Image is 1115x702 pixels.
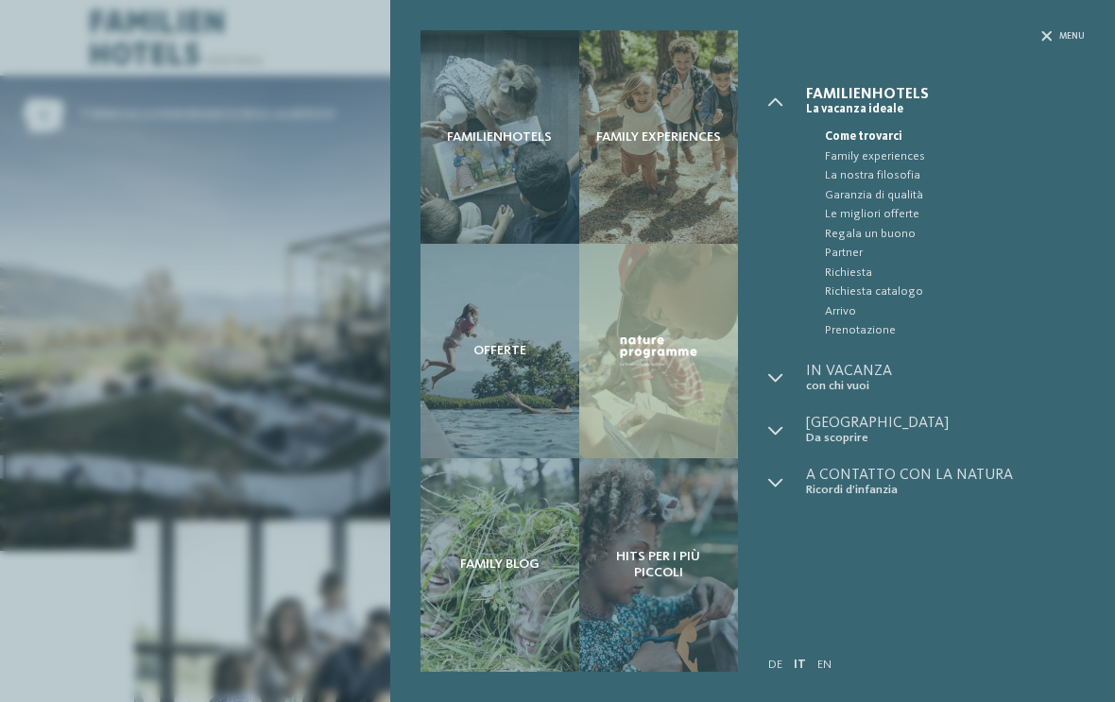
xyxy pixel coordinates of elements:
span: Le migliori offerte [825,205,1086,224]
a: Partner [806,244,1086,263]
span: In vacanza [806,364,1086,379]
span: con chi vuoi [806,379,1086,393]
span: Hits per i più piccoli [594,549,723,582]
a: AKI: tutto quello che un bimbo può desiderare Hits per i più piccoli [579,458,738,672]
span: [GEOGRAPHIC_DATA] [806,416,1086,431]
a: EN [817,659,832,671]
a: A contatto con la natura Ricordi d’infanzia [806,468,1086,497]
span: Garanzia di qualità [825,186,1086,205]
a: Regala un buono [806,225,1086,244]
span: Offerte [473,343,526,359]
span: Ricordi d’infanzia [806,483,1086,497]
a: Come trovarci [806,128,1086,146]
a: AKI: tutto quello che un bimbo può desiderare Offerte [420,244,579,457]
a: Richiesta catalogo [806,283,1086,301]
span: Come trovarci [825,128,1086,146]
a: AKI: tutto quello che un bimbo può desiderare Family experiences [579,30,738,244]
a: La nostra filosofia [806,166,1086,185]
a: Family experiences [806,147,1086,166]
span: A contatto con la natura [806,468,1086,483]
span: La nostra filosofia [825,166,1086,185]
span: Family experiences [596,129,721,146]
img: Nature Programme [617,333,700,370]
span: Familienhotels [806,87,1086,102]
span: Family Blog [460,556,540,573]
a: In vacanza con chi vuoi [806,364,1086,393]
a: AKI: tutto quello che un bimbo può desiderare Nature Programme [579,244,738,457]
span: Richiesta catalogo [825,283,1086,301]
a: AKI: tutto quello che un bimbo può desiderare Familienhotels [420,30,579,244]
span: Da scoprire [806,431,1086,445]
a: AKI: tutto quello che un bimbo può desiderare Family Blog [420,458,579,672]
span: Menu [1059,30,1085,43]
a: Garanzia di qualità [806,186,1086,205]
span: Family experiences [825,147,1086,166]
a: Richiesta [806,264,1086,283]
span: Partner [825,244,1086,263]
a: Familienhotels La vacanza ideale [806,87,1086,116]
span: La vacanza ideale [806,102,1086,116]
span: Arrivo [825,302,1086,321]
a: DE [768,659,782,671]
span: Prenotazione [825,321,1086,340]
a: Arrivo [806,302,1086,321]
span: Richiesta [825,264,1086,283]
a: Prenotazione [806,321,1086,340]
a: Le migliori offerte [806,205,1086,224]
span: Regala un buono [825,225,1086,244]
span: Familienhotels [447,129,552,146]
a: IT [794,659,806,671]
a: [GEOGRAPHIC_DATA] Da scoprire [806,416,1086,445]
